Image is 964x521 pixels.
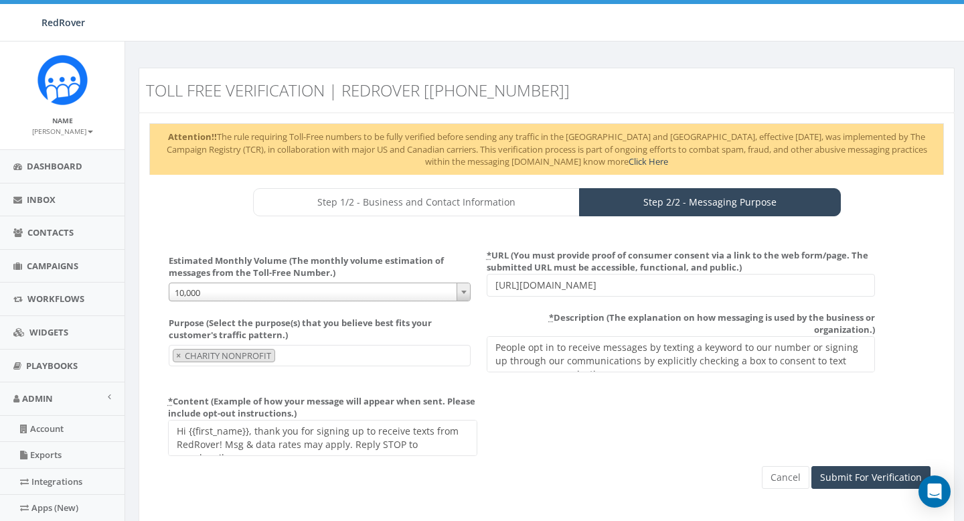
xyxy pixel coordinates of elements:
[168,395,173,407] abbr: required
[27,293,84,305] span: Workflows
[629,155,668,167] a: Click Here
[176,350,181,362] span: ×
[549,311,554,323] abbr: required
[27,260,78,272] span: Campaigns
[37,55,88,105] img: Rally_Corp_Icon.png
[762,466,809,489] a: Cancel
[173,350,183,362] button: Remove item
[26,360,78,372] span: Playbooks
[169,317,471,342] label: Purpose (Select the purpose(s) that you believe best fits your customer's traffic pattern.)
[22,392,53,404] span: Admin
[918,475,951,508] div: Open Intercom Messenger
[146,82,742,99] h3: Toll Free Verification | RedRover [[PHONE_NUMBER]]
[811,466,931,489] input: Submit For Verification
[168,131,217,143] strong: Attention!!
[27,226,74,238] span: Contacts
[169,254,471,279] label: Estimated Monthly Volume (The monthly volume estimation of messages from the Toll-Free Number.)
[173,349,275,363] li: CHARITY NONPROFIT
[27,160,82,172] span: Dashboard
[487,307,875,336] label: Description (The explanation on how messaging is used by the business or organization.)
[487,244,875,274] label: URL (You must provide proof of consumer consent via a link to the web form/page. The submitted UR...
[52,116,73,125] small: Name
[183,350,274,362] span: CHARITY NONPROFIT
[278,350,285,362] textarea: Search
[168,390,477,420] label: Content (Example of how your message will appear when sent. Please include opt-out instructions.)
[169,283,471,301] span: 10,000
[487,336,875,372] textarea: People opt in to receive messages by texting a keyword to our number or signing up on our website...
[487,249,491,261] abbr: required
[27,194,56,206] span: Inbox
[42,16,85,29] span: RedRover
[169,283,471,302] span: 10,000
[253,188,580,216] a: Step 1/2 - Business and Contact Information
[32,127,93,136] small: [PERSON_NAME]
[168,420,477,456] textarea: Hi {{first_name}}, thanks for connecting! This is a message from {{organization_name}}. Reply STO...
[487,274,875,297] input: URL
[579,188,841,216] a: Step 2/2 - Messaging Purpose
[32,125,93,137] a: [PERSON_NAME]
[149,123,944,175] div: The rule requiring Toll-Free numbers to be fully verified before sending any traffic in the [GEOG...
[29,326,68,338] span: Widgets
